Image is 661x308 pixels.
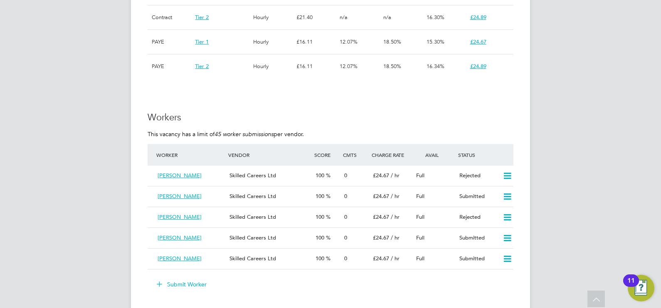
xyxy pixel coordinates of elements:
div: Score [312,147,341,162]
div: Rejected [456,169,499,183]
div: 11 [627,281,635,291]
span: 15.30% [427,38,444,45]
span: 100 [316,234,324,241]
span: / hr [391,234,400,241]
span: [PERSON_NAME] [158,172,202,179]
span: £24.89 [470,63,486,70]
div: Contract [150,5,193,29]
div: Worker [154,147,226,162]
div: Rejected [456,210,499,224]
span: £24.89 [470,14,486,21]
span: Skilled Careers Ltd [229,193,276,200]
span: Full [416,172,424,179]
div: £21.40 [294,5,338,29]
span: £24.67 [373,193,389,200]
div: Cmts [341,147,370,162]
div: Vendor [226,147,312,162]
span: 0 [344,172,347,179]
div: Submitted [456,252,499,266]
em: 45 worker submissions [215,130,274,138]
span: n/a [383,14,391,21]
span: / hr [391,193,400,200]
span: Skilled Careers Ltd [229,213,276,220]
span: Full [416,193,424,200]
span: [PERSON_NAME] [158,255,202,262]
span: £24.67 [373,213,389,220]
span: 16.30% [427,14,444,21]
button: Submit Worker [151,278,213,291]
span: 18.50% [383,63,401,70]
div: Status [456,147,513,162]
div: Hourly [251,30,294,54]
span: £24.67 [373,255,389,262]
span: Skilled Careers Ltd [229,172,276,179]
div: PAYE [150,54,193,78]
span: Tier 1 [195,38,209,45]
button: Open Resource Center, 11 new notifications [628,275,654,301]
span: [PERSON_NAME] [158,213,202,220]
span: 100 [316,255,324,262]
div: Avail [413,147,456,162]
span: Full [416,255,424,262]
span: Skilled Careers Ltd [229,255,276,262]
div: £16.11 [294,30,338,54]
span: 0 [344,193,347,200]
div: Charge Rate [370,147,413,162]
span: 16.34% [427,63,444,70]
span: £24.67 [373,234,389,241]
span: 100 [316,213,324,220]
span: / hr [391,172,400,179]
div: Hourly [251,54,294,78]
span: £24.67 [373,172,389,179]
span: 12.07% [340,63,358,70]
div: £16.11 [294,54,338,78]
span: 100 [316,193,324,200]
h3: Workers [148,112,513,124]
span: £24.67 [470,38,486,45]
span: Full [416,234,424,241]
span: 18.50% [383,38,401,45]
span: Tier 2 [195,14,209,21]
div: Submitted [456,231,499,245]
span: [PERSON_NAME] [158,193,202,200]
div: PAYE [150,30,193,54]
span: [PERSON_NAME] [158,234,202,241]
span: 0 [344,234,347,241]
span: 0 [344,213,347,220]
div: Hourly [251,5,294,29]
span: / hr [391,255,400,262]
span: Skilled Careers Ltd [229,234,276,241]
div: Submitted [456,190,499,203]
span: 0 [344,255,347,262]
span: n/a [340,14,348,21]
span: 12.07% [340,38,358,45]
span: Tier 2 [195,63,209,70]
span: / hr [391,213,400,220]
p: This vacancy has a limit of per vendor. [148,130,513,138]
span: 100 [316,172,324,179]
span: Full [416,213,424,220]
